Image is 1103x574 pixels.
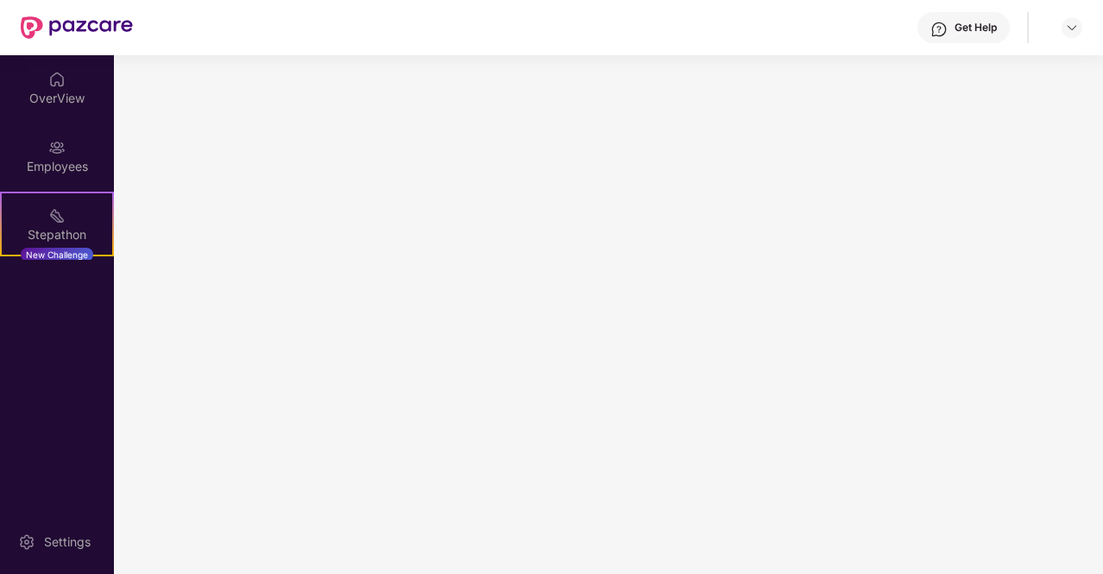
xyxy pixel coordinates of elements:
[48,71,66,88] img: svg+xml;base64,PHN2ZyBpZD0iSG9tZSIgeG1sbnM9Imh0dHA6Ly93d3cudzMub3JnLzIwMDAvc3ZnIiB3aWR0aD0iMjAiIG...
[955,21,997,35] div: Get Help
[18,533,35,551] img: svg+xml;base64,PHN2ZyBpZD0iU2V0dGluZy0yMHgyMCIgeG1sbnM9Imh0dHA6Ly93d3cudzMub3JnLzIwMDAvc3ZnIiB3aW...
[21,248,93,262] div: New Challenge
[1065,21,1079,35] img: svg+xml;base64,PHN2ZyBpZD0iRHJvcGRvd24tMzJ4MzIiIHhtbG5zPSJodHRwOi8vd3d3LnczLm9yZy8yMDAwL3N2ZyIgd2...
[39,533,96,551] div: Settings
[2,226,112,243] div: Stepathon
[48,207,66,224] img: svg+xml;base64,PHN2ZyB4bWxucz0iaHR0cDovL3d3dy53My5vcmcvMjAwMC9zdmciIHdpZHRoPSIyMSIgaGVpZ2h0PSIyMC...
[930,21,948,38] img: svg+xml;base64,PHN2ZyBpZD0iSGVscC0zMngzMiIgeG1sbnM9Imh0dHA6Ly93d3cudzMub3JnLzIwMDAvc3ZnIiB3aWR0aD...
[48,139,66,156] img: svg+xml;base64,PHN2ZyBpZD0iRW1wbG95ZWVzIiB4bWxucz0iaHR0cDovL3d3dy53My5vcmcvMjAwMC9zdmciIHdpZHRoPS...
[21,16,133,39] img: New Pazcare Logo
